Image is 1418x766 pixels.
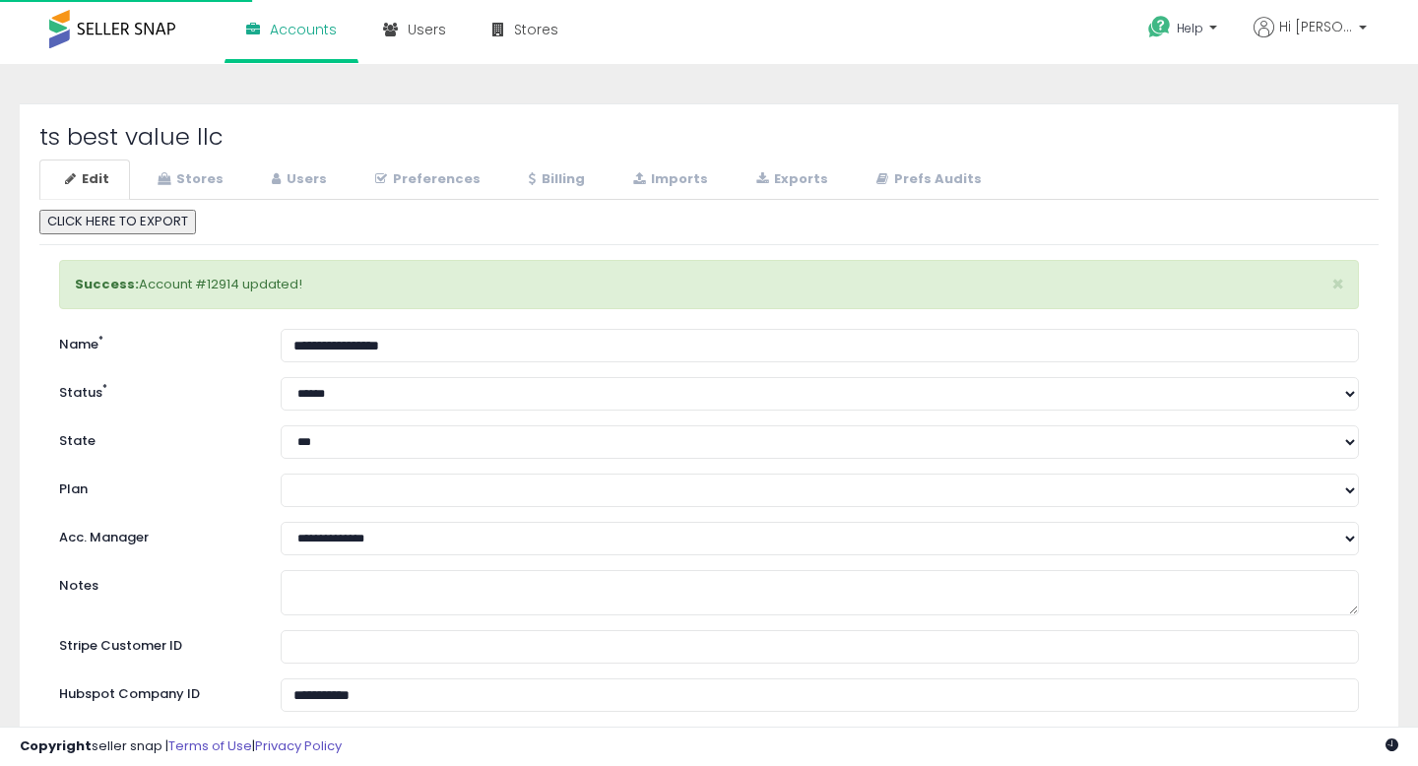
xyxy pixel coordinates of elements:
label: Status [44,377,266,403]
label: Acc. Manager [44,522,266,547]
span: Accounts [270,20,337,39]
a: Preferences [350,160,501,200]
a: Billing [503,160,606,200]
div: Account #12914 updated! [59,260,1359,310]
label: Stripe Customer ID [44,630,266,656]
h2: ts best value llc [39,124,1379,150]
span: Stores [514,20,558,39]
i: Get Help [1147,15,1172,39]
a: Privacy Policy [255,736,342,755]
span: Help [1177,20,1203,36]
button: × [1331,274,1344,294]
span: Hi [PERSON_NAME] [1279,17,1353,36]
label: Notes [44,570,266,596]
label: Plan [44,474,266,499]
div: seller snap | | [20,737,342,756]
label: Name [44,329,266,354]
strong: Success: [75,275,139,293]
a: Exports [731,160,849,200]
label: State [44,425,266,451]
a: Hi [PERSON_NAME] [1254,17,1367,61]
a: Users [246,160,348,200]
a: Imports [608,160,729,200]
span: Users [408,20,446,39]
label: Hubspot Company ID [44,678,266,704]
a: Terms of Use [168,736,252,755]
button: CLICK HERE TO EXPORT [39,210,196,234]
a: Stores [132,160,244,200]
a: Edit [39,160,130,200]
a: Prefs Audits [851,160,1002,200]
strong: Copyright [20,736,92,755]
